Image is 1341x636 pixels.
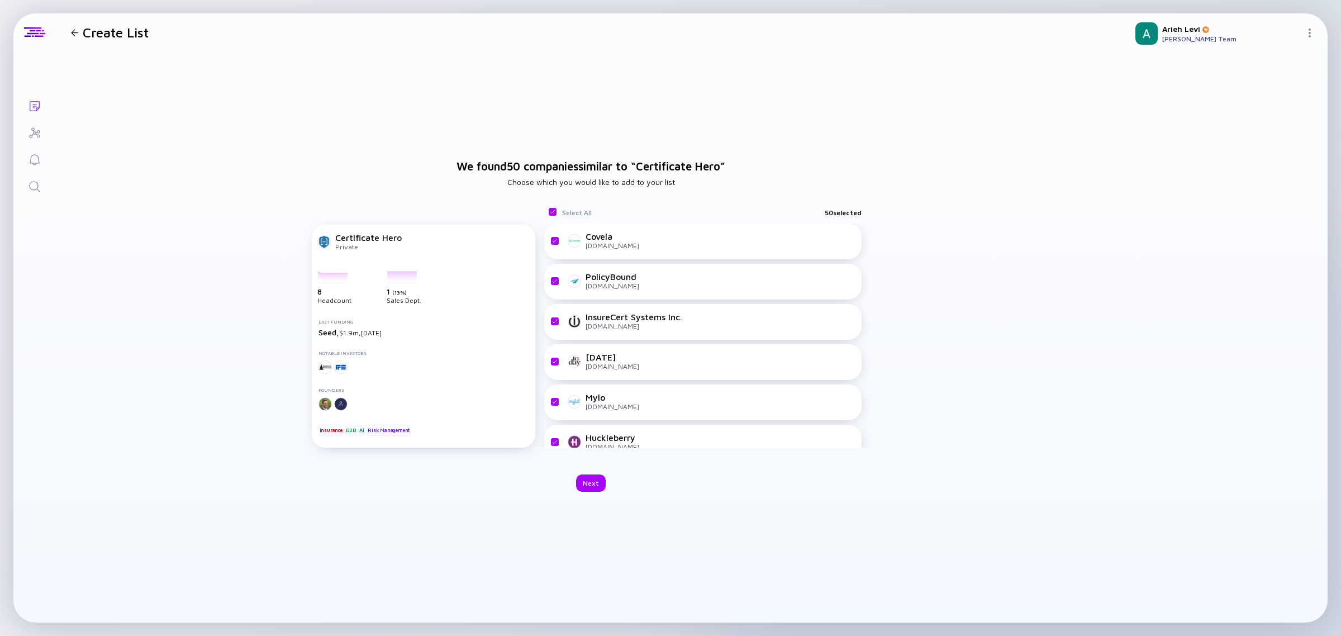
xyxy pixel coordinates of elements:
[13,172,55,199] a: Search
[318,387,529,393] div: Founders
[318,328,339,337] span: Seed,
[13,92,55,118] a: Lists
[549,208,592,217] div: Select All
[586,402,639,411] div: [DOMAIN_NAME]
[345,424,356,435] div: B2B
[507,177,675,187] h2: Choose which you would like to add to your list
[1135,22,1158,45] img: Arieh Profile Picture
[1162,24,1301,34] div: Arieh Levi
[586,362,639,371] div: [DOMAIN_NAME]
[586,231,639,241] div: Covela
[367,424,411,435] div: Risk Management
[825,208,862,217] div: 50 selected
[358,424,365,435] div: AI
[318,424,344,435] div: Insurance
[456,160,725,173] h1: We found 50 companies similar to “ Certificate Hero ”
[586,282,639,290] div: [DOMAIN_NAME]
[335,243,402,251] div: Private
[586,241,639,250] div: [DOMAIN_NAME]
[318,350,529,356] div: Notable Investors
[586,322,682,330] div: [DOMAIN_NAME]
[335,232,402,243] div: Certificate Hero
[1305,29,1314,37] img: Menu
[586,352,639,362] div: [DATE]
[13,118,55,145] a: Investor Map
[586,433,639,443] div: Huckleberry
[318,319,529,325] div: Last Funding
[13,145,55,172] a: Reminders
[83,25,149,40] h1: Create List
[1162,35,1301,43] div: [PERSON_NAME] Team
[586,312,682,322] div: InsureCert Systems Inc.
[576,474,606,492] button: Next
[339,329,382,337] span: $1.9m, [DATE]
[586,272,639,282] div: PolicyBound
[586,392,639,402] div: Mylo
[586,443,639,451] div: [DOMAIN_NAME]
